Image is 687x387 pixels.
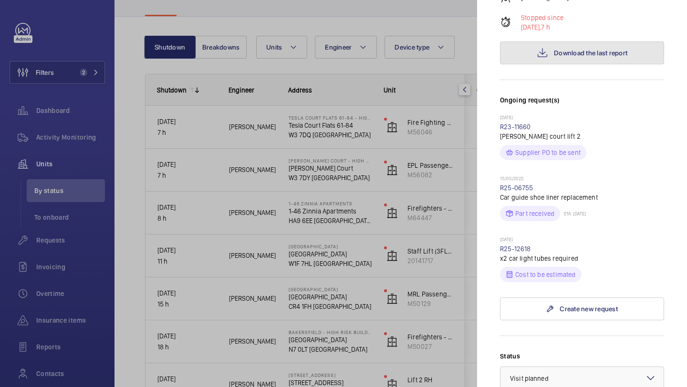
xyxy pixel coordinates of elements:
[500,114,664,122] p: [DATE]
[500,193,664,202] p: Car guide shoe liner replacement
[500,184,533,192] a: R25-06755
[554,49,627,57] span: Download the last report
[560,211,586,216] p: ETA: [DATE]
[521,23,541,31] span: [DATE],
[500,132,664,141] p: [PERSON_NAME] court lift 2
[500,254,664,263] p: x2 car light tubes required
[500,175,664,183] p: 15/05/2025
[515,209,554,218] p: Part received
[500,95,664,114] h3: Ongoing request(s)
[515,148,581,157] p: Supplier PO to be sent
[500,41,664,64] button: Download the last report
[510,375,549,382] span: Visit planned
[515,270,576,279] p: Cost to be estimated
[500,297,664,320] a: Create new request
[500,123,531,131] a: R23-11660
[521,13,563,22] p: Stopped since
[500,236,664,244] p: [DATE]
[500,245,531,253] a: R25-12618
[521,22,563,32] p: 7 h
[500,351,664,361] label: Status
